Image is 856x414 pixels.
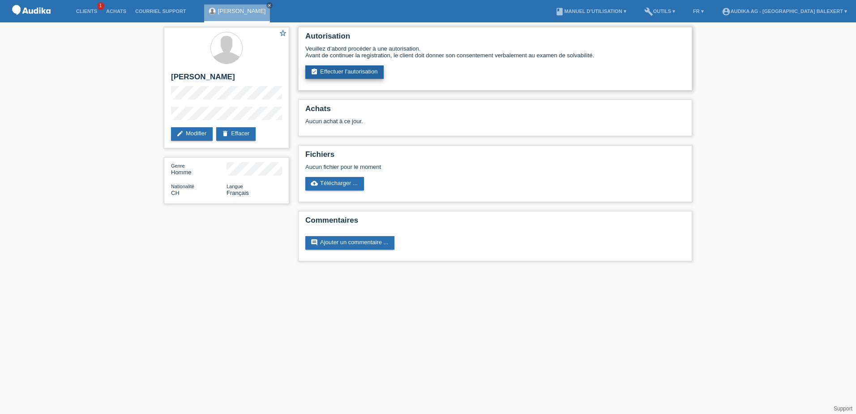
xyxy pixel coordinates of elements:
[311,239,318,246] i: comment
[171,73,282,86] h2: [PERSON_NAME]
[227,184,243,189] span: Langue
[305,45,685,59] div: Veuillez d’abord procéder à une autorisation. Avant de continuer la registration, le client doit ...
[279,29,287,39] a: star_border
[551,9,630,14] a: bookManuel d’utilisation ▾
[305,118,685,131] div: Aucun achat à ce jour.
[171,163,185,168] span: Genre
[279,29,287,37] i: star_border
[222,130,229,137] i: delete
[640,9,680,14] a: buildOutils ▾
[689,9,708,14] a: FR ▾
[102,9,131,14] a: Achats
[72,9,102,14] a: Clients
[227,190,249,196] span: Français
[267,3,272,8] i: close
[305,177,364,190] a: cloud_uploadTélécharger ...
[305,164,579,170] div: Aucun fichier pour le moment
[305,236,394,250] a: commentAjouter un commentaire ...
[171,127,213,141] a: editModifier
[555,7,564,16] i: book
[131,9,190,14] a: Courriel Support
[305,104,685,118] h2: Achats
[311,68,318,75] i: assignment_turned_in
[171,162,227,176] div: Homme
[644,7,653,16] i: build
[305,65,384,79] a: assignment_turned_inEffectuer l’autorisation
[311,180,318,187] i: cloud_upload
[305,150,685,164] h2: Fichiers
[305,216,685,229] h2: Commentaires
[171,190,180,196] span: Suisse
[216,127,256,141] a: deleteEffacer
[97,2,104,10] span: 1
[9,17,54,24] a: POS — MF Group
[834,405,852,412] a: Support
[266,2,273,9] a: close
[305,32,685,45] h2: Autorisation
[176,130,184,137] i: edit
[171,184,194,189] span: Nationalité
[218,8,266,14] a: [PERSON_NAME]
[722,7,731,16] i: account_circle
[717,9,852,14] a: account_circleAudika AG - [GEOGRAPHIC_DATA] Balexert ▾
